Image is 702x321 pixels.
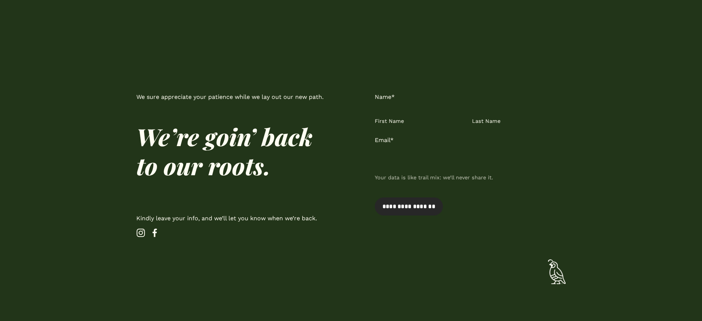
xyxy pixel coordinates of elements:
em: We’re goin’ back to our roots. [136,121,318,181]
input: Last Name [472,105,566,115]
label: Email [375,135,566,146]
legend: Name [375,92,395,103]
input: First Name [375,105,468,115]
a: Facebook [150,228,159,237]
p: We sure appreciate your patience while we lay out our new path. [136,92,327,103]
span: First Name [375,117,468,126]
span: Last Name [472,117,566,126]
p: Kindly leave your info, and we’ll let you know when we’re back. [136,213,327,224]
div: Your data is like trail mix: we’ll never share it. [375,170,566,185]
a: Instagram [136,228,145,237]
